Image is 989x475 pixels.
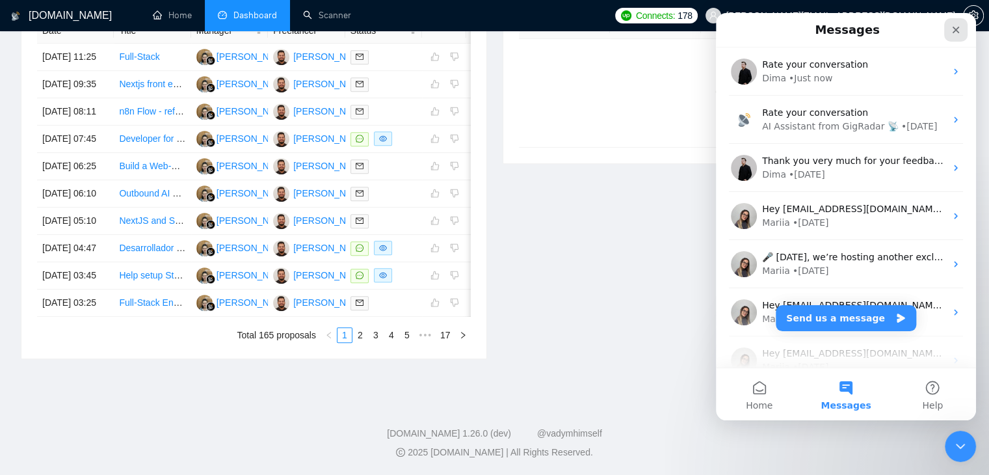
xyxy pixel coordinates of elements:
td: [DATE] 07:45 [37,126,114,153]
img: AA [273,295,289,311]
td: Outbound AI Call & Text Agent Developer with CRM Integration Experience [114,180,191,208]
div: [PERSON_NAME] [293,213,368,228]
li: Next 5 Pages [415,327,436,343]
a: NextJS and ShadCN expert needed for front end project. [119,215,348,226]
span: Help [206,388,227,397]
td: Help setup Stripe Connect and subscriptions for our web app [114,262,191,290]
div: [PERSON_NAME] [217,159,291,173]
img: gigradar-bm.png [206,302,215,311]
a: Help setup Stripe Connect and subscriptions for our web app [119,270,364,280]
img: AA [273,49,289,65]
div: Mariia [46,299,74,313]
span: mail [356,299,363,306]
a: Full-Stack [119,51,159,62]
img: gigradar-bm.png [206,247,215,256]
td: Full-Stack [114,44,191,71]
td: [DATE] 06:10 [37,180,114,208]
a: searchScanner [303,10,351,21]
div: [PERSON_NAME] [293,268,368,282]
div: [PERSON_NAME] [293,131,368,146]
a: AA[PERSON_NAME] [273,297,368,307]
img: ES [196,185,213,202]
div: [PERSON_NAME] [217,131,291,146]
div: Dima [46,155,70,169]
span: Home [30,388,57,397]
div: Mariia [46,251,74,265]
a: ES[PERSON_NAME] [196,78,291,88]
span: right [459,331,467,339]
span: 178 [678,8,692,23]
li: 17 [436,327,455,343]
a: Outbound AI Call & Text Agent Developer with CRM Integration Experience [119,188,421,198]
span: Dashboard [233,10,277,21]
span: eye [379,271,387,279]
button: Send us a message [60,292,200,318]
a: ES[PERSON_NAME] [196,215,291,225]
a: 3 [369,328,383,342]
div: [PERSON_NAME] [217,295,291,310]
a: AA[PERSON_NAME] [273,78,368,88]
img: ES [196,158,213,174]
button: Help [174,355,260,407]
a: n8n Flow - refine existing flows (and in the future help to set up) [119,106,375,116]
td: Nextjs front end design focused web developer [114,71,191,98]
a: AA[PERSON_NAME] [273,269,368,280]
a: Full-Stack Engineer for E-commerce Content Partner Discovery & Outreach Automation [119,297,471,308]
a: ES[PERSON_NAME] [196,297,291,307]
td: Full-Stack Engineer for E-commerce Content Partner Discovery & Outreach Automation [114,290,191,317]
td: [DATE] 08:11 [37,98,114,126]
li: Next Page [455,327,471,343]
a: AA[PERSON_NAME] [273,160,368,170]
span: message [356,271,363,279]
a: 17 [436,328,455,342]
a: AA[PERSON_NAME] [273,105,368,116]
img: gigradar-bm.png [206,165,215,174]
a: @vadymhimself [537,428,602,439]
img: gigradar-bm.png [206,83,215,92]
li: 4 [384,327,399,343]
span: mail [356,80,363,88]
div: [PERSON_NAME] [293,159,368,173]
img: ES [196,267,213,284]
td: Desarrollador React native [114,235,191,262]
img: ES [196,295,213,311]
img: AA [273,240,289,256]
img: gigradar-bm.png [206,111,215,120]
div: Mariia [46,203,74,217]
li: Previous Page [321,327,337,343]
td: [DATE] 03:45 [37,262,114,290]
li: 2 [352,327,368,343]
span: setting [964,10,983,21]
div: • [DATE] [77,251,113,265]
td: [DATE] 11:25 [37,44,114,71]
div: Mariia [46,347,74,361]
img: AA [273,185,289,202]
div: • [DATE] [77,347,113,361]
td: Developer for Offline-First Chatbot App with Data Packs & User Uploads (iOS/Android) [114,126,191,153]
td: Build a Web-Based Dashboard with Goal Tracking, Updates, and Stripe Billing [114,153,191,180]
div: [PERSON_NAME] [217,104,291,118]
div: [PERSON_NAME] [293,241,368,255]
a: ES[PERSON_NAME] [196,242,291,252]
div: [PERSON_NAME] [293,295,368,310]
span: left [325,331,333,339]
button: setting [963,5,984,26]
span: mail [356,107,363,115]
iframe: Intercom live chat [716,13,976,420]
img: gigradar-bm.png [206,220,215,229]
img: AA [273,158,289,174]
li: 3 [368,327,384,343]
img: AA [273,213,289,229]
a: AA[PERSON_NAME] [273,133,368,143]
div: • [DATE] [77,203,113,217]
img: gigradar-bm.png [206,193,215,202]
span: dashboard [218,10,227,20]
a: Nextjs front end design focused web developer [119,79,308,89]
